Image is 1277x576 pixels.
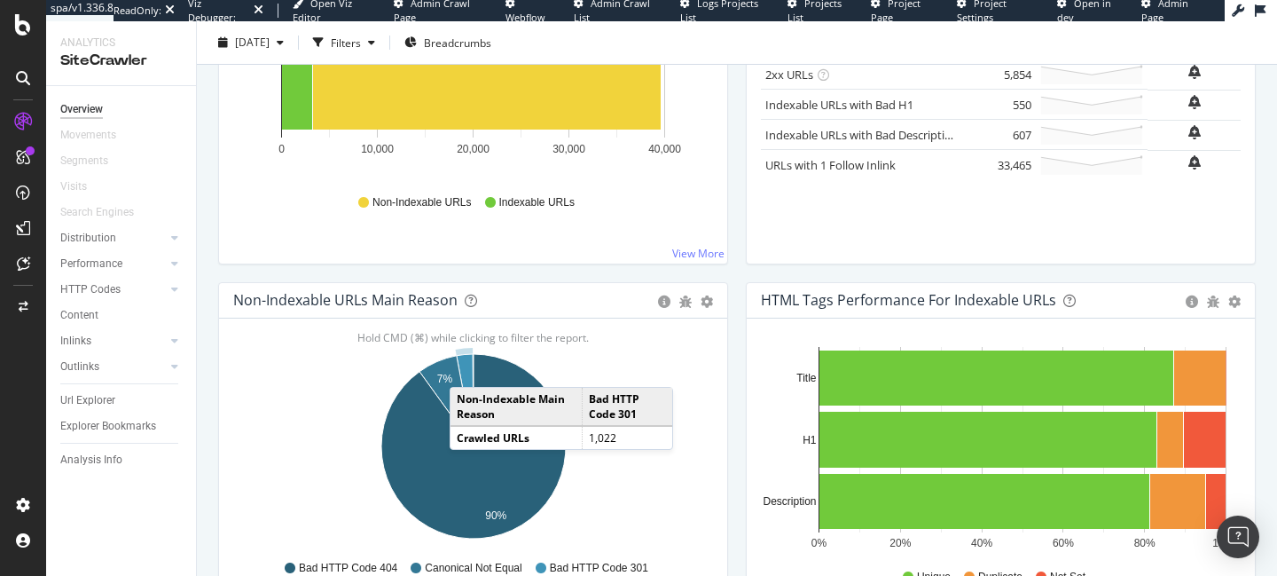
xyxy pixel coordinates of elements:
[965,150,1036,180] td: 33,465
[965,120,1036,150] td: 607
[796,372,817,384] text: Title
[450,388,582,426] td: Non-Indexable Main Reason
[582,426,672,449] td: 1,022
[1053,537,1074,549] text: 60%
[235,35,270,50] span: 2025 Aug. 21st
[60,451,184,469] a: Analysis Info
[60,358,99,376] div: Outlinks
[425,561,521,576] span: Canonical Not Equal
[60,306,98,325] div: Content
[648,143,681,155] text: 40,000
[60,358,166,376] a: Outlinks
[60,51,182,71] div: SiteCrawler
[60,152,126,170] a: Segments
[672,246,725,261] a: View More
[763,495,816,508] text: Description
[60,126,116,145] div: Movements
[965,90,1036,120] td: 550
[1207,296,1219,308] div: bug
[889,537,911,549] text: 20%
[211,28,291,57] button: [DATE]
[1188,125,1201,139] div: bell-plus
[658,296,670,308] div: circle-info
[114,4,161,18] div: ReadOnly:
[761,347,1241,553] svg: A chart.
[679,296,692,308] div: bug
[60,178,87,196] div: Visits
[1212,537,1240,549] text: 100%
[485,509,506,522] text: 90%
[299,561,397,576] span: Bad HTTP Code 404
[331,35,361,50] div: Filters
[1134,537,1156,549] text: 80%
[965,59,1036,90] td: 5,854
[1188,155,1201,170] div: bell-plus
[60,417,156,436] div: Explorer Bookmarks
[60,255,122,273] div: Performance
[505,11,545,24] span: Webflow
[582,388,672,426] td: Bad HTTP Code 301
[1217,516,1259,558] div: Open Intercom Messenger
[60,280,166,299] a: HTTP Codes
[60,255,166,273] a: Performance
[60,280,121,299] div: HTTP Codes
[60,391,184,410] a: Url Explorer
[60,36,182,51] div: Analytics
[60,229,116,248] div: Distribution
[803,434,817,446] text: H1
[60,332,91,351] div: Inlinks
[60,203,152,222] a: Search Engines
[811,537,827,549] text: 0%
[499,195,575,210] span: Indexable URLs
[60,417,184,436] a: Explorer Bookmarks
[765,67,813,83] a: 2xx URLs
[1188,65,1201,79] div: bell-plus
[552,143,585,155] text: 30,000
[60,100,184,119] a: Overview
[550,561,648,576] span: Bad HTTP Code 301
[450,426,582,449] td: Crawled URLs
[233,347,713,553] svg: A chart.
[60,306,184,325] a: Content
[60,229,166,248] a: Distribution
[1188,95,1201,109] div: bell-plus
[60,332,166,351] a: Inlinks
[1228,296,1241,308] div: gear
[765,157,896,173] a: URLs with 1 Follow Inlink
[60,126,134,145] a: Movements
[437,373,453,385] text: 7%
[701,296,713,308] div: gear
[372,195,471,210] span: Non-Indexable URLs
[397,28,498,57] button: Breadcrumbs
[424,35,491,50] span: Breadcrumbs
[278,143,285,155] text: 0
[765,127,959,143] a: Indexable URLs with Bad Description
[361,143,394,155] text: 10,000
[60,178,105,196] a: Visits
[60,391,115,410] div: Url Explorer
[60,451,122,469] div: Analysis Info
[60,203,134,222] div: Search Engines
[765,97,913,113] a: Indexable URLs with Bad H1
[971,537,992,549] text: 40%
[306,28,382,57] button: Filters
[60,100,103,119] div: Overview
[761,291,1056,309] div: HTML Tags Performance for Indexable URLs
[60,152,108,170] div: Segments
[1186,296,1198,308] div: circle-info
[233,291,458,309] div: Non-Indexable URLs Main Reason
[457,143,490,155] text: 20,000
